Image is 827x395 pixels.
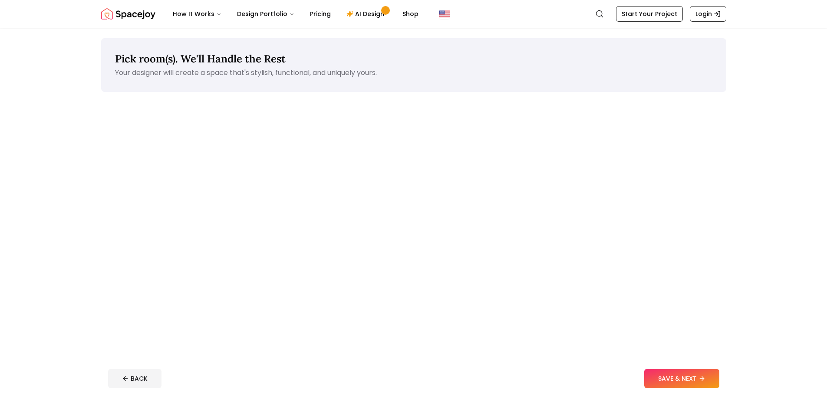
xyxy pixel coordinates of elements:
[644,369,719,388] button: SAVE & NEXT
[115,52,286,65] span: Pick room(s). We'll Handle the Rest
[166,5,228,23] button: How It Works
[115,68,712,78] p: Your designer will create a space that's stylish, functional, and uniquely yours.
[303,5,338,23] a: Pricing
[439,9,450,19] img: United States
[101,5,155,23] a: Spacejoy
[395,5,425,23] a: Shop
[108,369,161,388] button: BACK
[616,6,683,22] a: Start Your Project
[166,5,425,23] nav: Main
[339,5,394,23] a: AI Design
[690,6,726,22] a: Login
[101,5,155,23] img: Spacejoy Logo
[230,5,301,23] button: Design Portfolio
